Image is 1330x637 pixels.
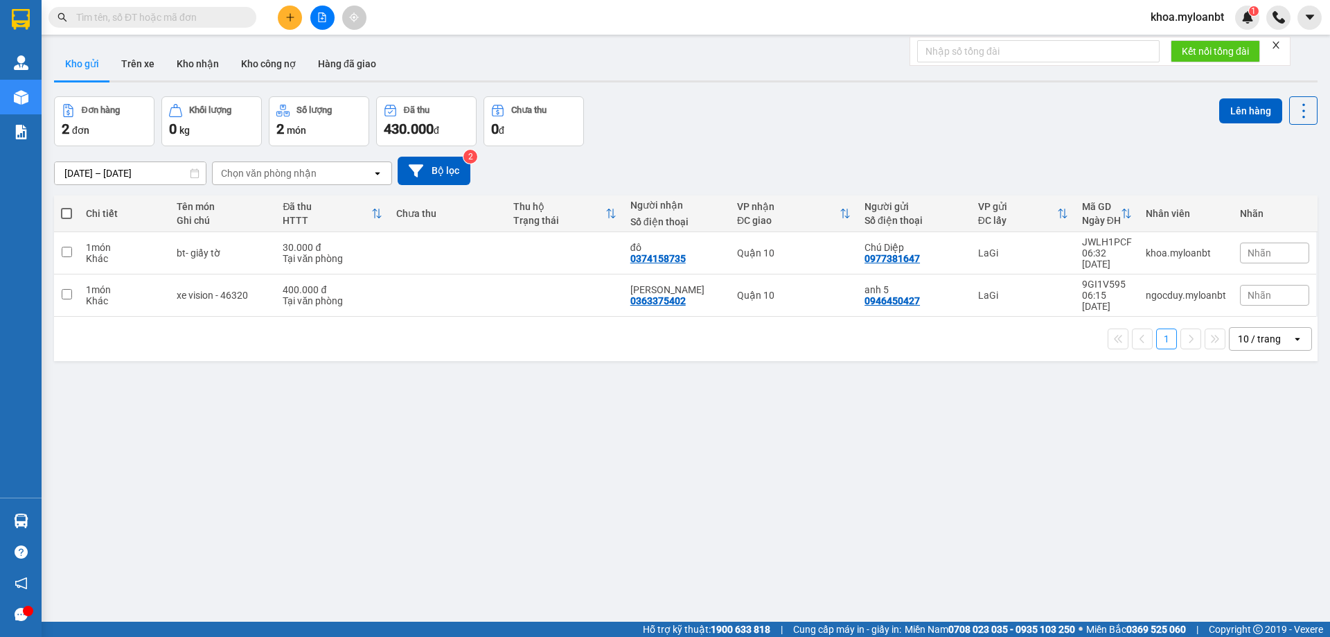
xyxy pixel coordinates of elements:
[276,195,389,232] th: Toggle SortBy
[463,150,477,164] sup: 2
[630,216,723,227] div: Số điện thoại
[287,125,306,136] span: món
[630,295,686,306] div: 0363375402
[793,622,901,637] span: Cung cấp máy in - giấy in:
[737,201,840,212] div: VP nhận
[1146,247,1226,259] div: khoa.myloanbt
[864,215,964,226] div: Số điện thoại
[1082,201,1121,212] div: Mã GD
[14,55,28,70] img: warehouse-icon
[948,624,1075,635] strong: 0708 023 035 - 0935 103 250
[737,290,851,301] div: Quận 10
[978,215,1057,226] div: ĐC lấy
[86,284,163,295] div: 1 món
[230,47,307,80] button: Kho công nợ
[221,166,317,180] div: Chọn văn phòng nhận
[864,242,964,253] div: Chú Diệp
[14,90,28,105] img: warehouse-icon
[1146,208,1226,219] div: Nhân viên
[54,47,110,80] button: Kho gửi
[396,208,499,219] div: Chưa thu
[15,577,28,590] span: notification
[169,121,177,137] span: 0
[1082,279,1132,290] div: 9GI1V595
[643,622,770,637] span: Hỗ trợ kỹ thuật:
[283,201,371,212] div: Đã thu
[1292,333,1303,344] svg: open
[317,12,327,22] span: file-add
[398,157,470,185] button: Bộ lọc
[1082,290,1132,312] div: 06:15 [DATE]
[384,121,434,137] span: 430.000
[864,295,920,306] div: 0946450427
[86,242,163,253] div: 1 món
[484,96,584,146] button: Chưa thu0đ
[12,9,30,30] img: logo-vxr
[342,6,366,30] button: aim
[86,253,163,264] div: Khác
[1075,195,1139,232] th: Toggle SortBy
[283,284,382,295] div: 400.000 đ
[781,622,783,637] span: |
[283,215,371,226] div: HTTT
[864,253,920,264] div: 0977381647
[1248,247,1271,259] span: Nhãn
[310,6,335,30] button: file-add
[285,12,295,22] span: plus
[15,608,28,621] span: message
[57,12,67,22] span: search
[177,201,269,212] div: Tên món
[499,125,504,136] span: đ
[1240,208,1309,219] div: Nhãn
[1146,290,1226,301] div: ngocduy.myloanbt
[1248,290,1271,301] span: Nhãn
[513,215,605,226] div: Trạng thái
[1082,215,1121,226] div: Ngày ĐH
[1082,247,1132,270] div: 06:32 [DATE]
[1082,236,1132,247] div: JWLH1PCF
[177,290,269,301] div: xe vision - 46320
[1273,11,1285,24] img: phone-icon
[491,121,499,137] span: 0
[1171,40,1260,62] button: Kết nối tổng đài
[1086,622,1186,637] span: Miền Bắc
[1241,11,1254,24] img: icon-new-feature
[76,10,240,25] input: Tìm tên, số ĐT hoặc mã đơn
[161,96,262,146] button: Khối lượng0kg
[630,253,686,264] div: 0374158735
[62,121,69,137] span: 2
[737,215,840,226] div: ĐC giao
[372,168,383,179] svg: open
[1140,8,1235,26] span: khoa.myloanbt
[54,96,154,146] button: Đơn hàng2đơn
[1156,329,1177,349] button: 1
[376,96,477,146] button: Đã thu430.000đ
[917,40,1160,62] input: Nhập số tổng đài
[349,12,359,22] span: aim
[730,195,858,232] th: Toggle SortBy
[283,242,382,253] div: 30.000 đ
[511,105,547,115] div: Chưa thu
[1238,332,1281,346] div: 10 / trang
[513,201,605,212] div: Thu hộ
[971,195,1075,232] th: Toggle SortBy
[55,162,206,184] input: Select a date range.
[14,514,28,528] img: warehouse-icon
[905,622,1075,637] span: Miền Nam
[15,546,28,559] span: question-circle
[189,105,231,115] div: Khối lượng
[179,125,190,136] span: kg
[1196,622,1198,637] span: |
[14,125,28,139] img: solution-icon
[86,295,163,306] div: Khác
[110,47,166,80] button: Trên xe
[278,6,302,30] button: plus
[1126,624,1186,635] strong: 0369 525 060
[86,208,163,219] div: Chi tiết
[864,201,964,212] div: Người gửi
[283,253,382,264] div: Tại văn phòng
[296,105,332,115] div: Số lượng
[283,295,382,306] div: Tại văn phòng
[404,105,429,115] div: Đã thu
[276,121,284,137] span: 2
